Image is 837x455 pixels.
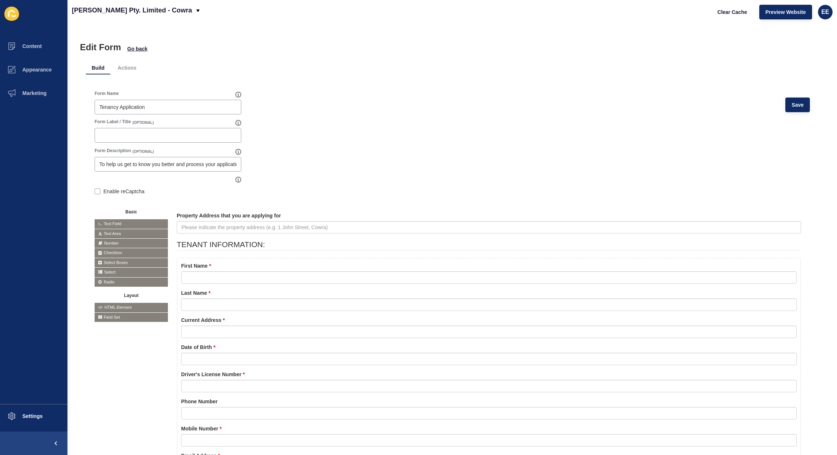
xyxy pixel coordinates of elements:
[95,258,168,267] span: Select Boxes
[86,61,110,74] li: Build
[95,278,168,287] span: Radio
[95,148,131,154] label: Form Description
[127,45,147,52] span: Go back
[95,239,168,248] span: Number
[95,303,168,312] span: HTML Element
[95,248,168,257] span: Checkbox
[759,5,812,19] button: Preview Website
[95,290,168,299] button: Layout
[181,425,221,432] label: Mobile Number
[103,188,144,195] label: Enable reCaptcha
[95,229,168,238] span: Text Area
[821,8,829,16] span: EE
[181,316,225,324] label: Current Address
[72,1,192,19] p: [PERSON_NAME] Pty. Limited - Cowra
[792,101,804,109] span: Save
[711,5,753,19] button: Clear Cache
[717,8,747,16] span: Clear Cache
[132,120,154,125] span: (OPTIONAL)
[181,344,215,351] label: Date of Birth
[95,219,168,228] span: Text Field
[95,91,119,96] label: Form Name
[177,212,281,219] label: Property Address that you are applying for
[95,313,168,322] span: Field Set
[181,371,245,378] label: Driver's License Number
[95,207,168,216] button: Basic
[177,239,801,250] legend: TENANT INFORMATION:
[177,221,801,234] input: Please indicate the property address (e.g. 1 John Street, Cowra)
[80,42,121,52] h1: Edit Form
[181,289,210,297] label: Last Name
[766,8,806,16] span: Preview Website
[95,268,168,277] span: Select
[95,119,131,125] label: Form Label / Title
[132,149,154,154] span: (OPTIONAL)
[112,61,142,74] li: Actions
[181,398,218,405] label: Phone Number
[127,45,148,52] button: Go back
[785,98,810,112] button: Save
[181,262,211,269] label: First Name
